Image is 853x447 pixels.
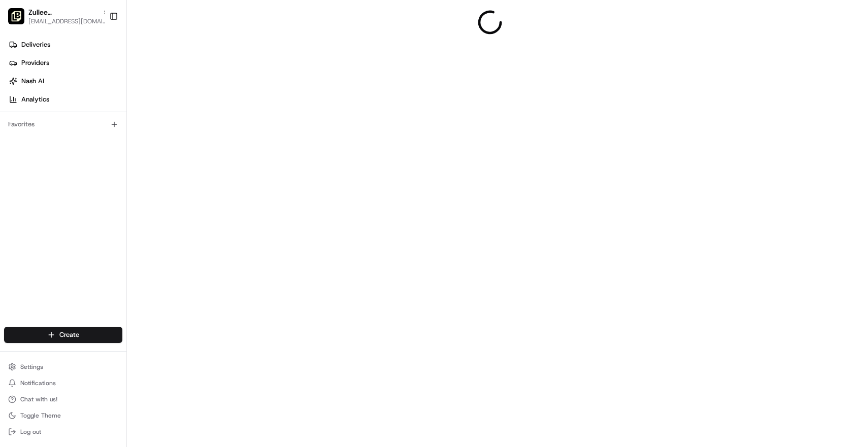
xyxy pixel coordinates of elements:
span: Chat with us! [20,395,57,403]
a: Nash AI [4,73,126,89]
button: Zullee Mediterrannean Grill - [GEOGRAPHIC_DATA] [28,7,99,17]
span: Log out [20,428,41,436]
button: Zullee Mediterrannean Grill - YakimaZullee Mediterrannean Grill - [GEOGRAPHIC_DATA][EMAIL_ADDRESS... [4,4,105,28]
a: Analytics [4,91,126,108]
button: Toggle Theme [4,408,122,423]
button: Create [4,327,122,343]
span: Deliveries [21,40,50,49]
span: Nash AI [21,77,44,86]
span: Create [59,330,79,339]
button: Log out [4,425,122,439]
button: [EMAIL_ADDRESS][DOMAIN_NAME] [28,17,110,25]
span: Analytics [21,95,49,104]
a: Providers [4,55,126,71]
img: Zullee Mediterrannean Grill - Yakima [8,8,24,24]
button: Notifications [4,376,122,390]
div: Favorites [4,116,122,132]
span: Toggle Theme [20,411,61,420]
button: Chat with us! [4,392,122,406]
a: Deliveries [4,37,126,53]
button: Settings [4,360,122,374]
span: Settings [20,363,43,371]
span: Providers [21,58,49,67]
span: Notifications [20,379,56,387]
